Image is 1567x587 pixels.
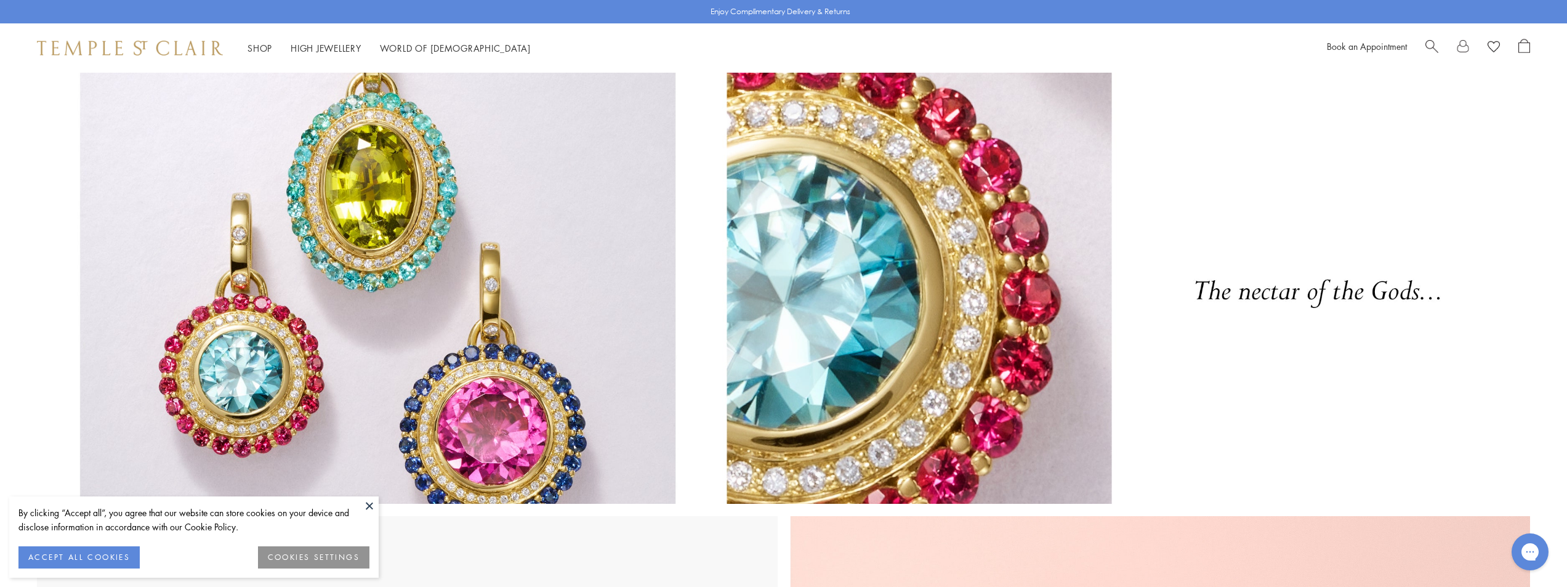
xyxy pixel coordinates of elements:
a: High JewelleryHigh Jewellery [291,42,361,54]
iframe: Gorgias live chat messenger [1505,529,1555,575]
a: Open Shopping Bag [1518,39,1530,57]
a: Search [1425,39,1438,57]
p: Enjoy Complimentary Delivery & Returns [711,6,850,18]
a: World of [DEMOGRAPHIC_DATA]World of [DEMOGRAPHIC_DATA] [380,42,531,54]
img: Temple St. Clair [37,41,223,55]
a: Book an Appointment [1327,40,1407,52]
a: View Wishlist [1488,39,1500,57]
div: By clicking “Accept all”, you agree that our website can store cookies on your device and disclos... [18,506,369,534]
nav: Main navigation [248,41,531,56]
button: ACCEPT ALL COOKIES [18,546,140,569]
button: COOKIES SETTINGS [258,546,369,569]
a: ShopShop [248,42,272,54]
